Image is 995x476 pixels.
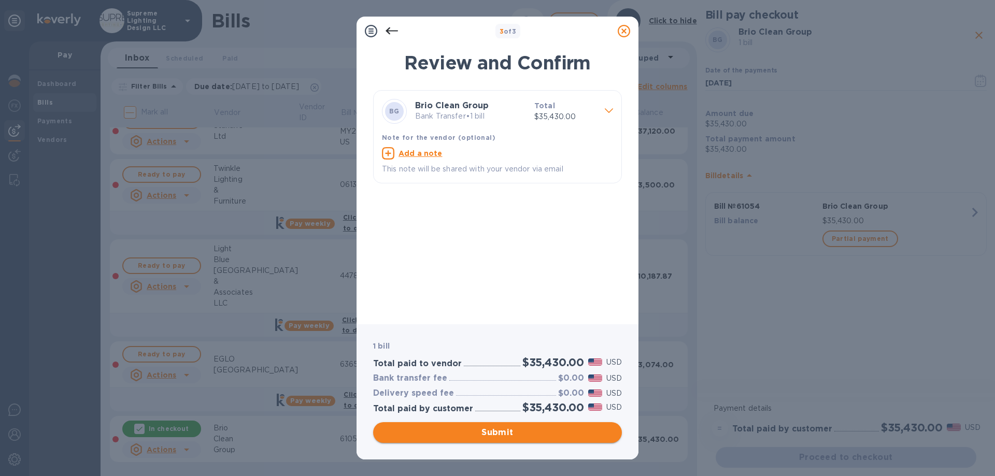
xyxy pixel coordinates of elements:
h3: Bank transfer fee [373,373,447,383]
h3: Total paid to vendor [373,359,462,369]
h1: Review and Confirm [373,52,622,74]
h2: $35,430.00 [522,356,584,369]
b: Total [534,102,555,110]
b: 1 bill [373,342,390,350]
p: Bank Transfer • 1 bill [415,111,526,122]
button: Submit [373,422,622,443]
img: USD [588,390,602,397]
u: Add a note [399,149,443,157]
h3: $0.00 [558,388,584,398]
p: $35,430.00 [534,111,596,122]
h3: Total paid by customer [373,404,473,414]
img: USD [588,403,602,411]
b: Brio Clean Group [415,100,489,110]
b: Note for the vendor (optional) [382,134,495,141]
span: 3 [500,27,504,35]
p: USD [606,388,622,399]
p: USD [606,357,622,368]
span: Submit [381,426,614,439]
div: BGBrio Clean GroupBank Transfer•1 billTotal$35,430.00Note for the vendor (optional)Add a noteThis... [382,99,613,175]
p: USD [606,402,622,413]
b: BG [389,107,400,115]
img: USD [588,374,602,382]
p: USD [606,373,622,384]
b: of 3 [500,27,517,35]
p: This note will be shared with your vendor via email [382,164,613,175]
h3: $0.00 [558,373,584,383]
img: USD [588,358,602,366]
h2: $35,430.00 [522,401,584,414]
h3: Delivery speed fee [373,388,454,398]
